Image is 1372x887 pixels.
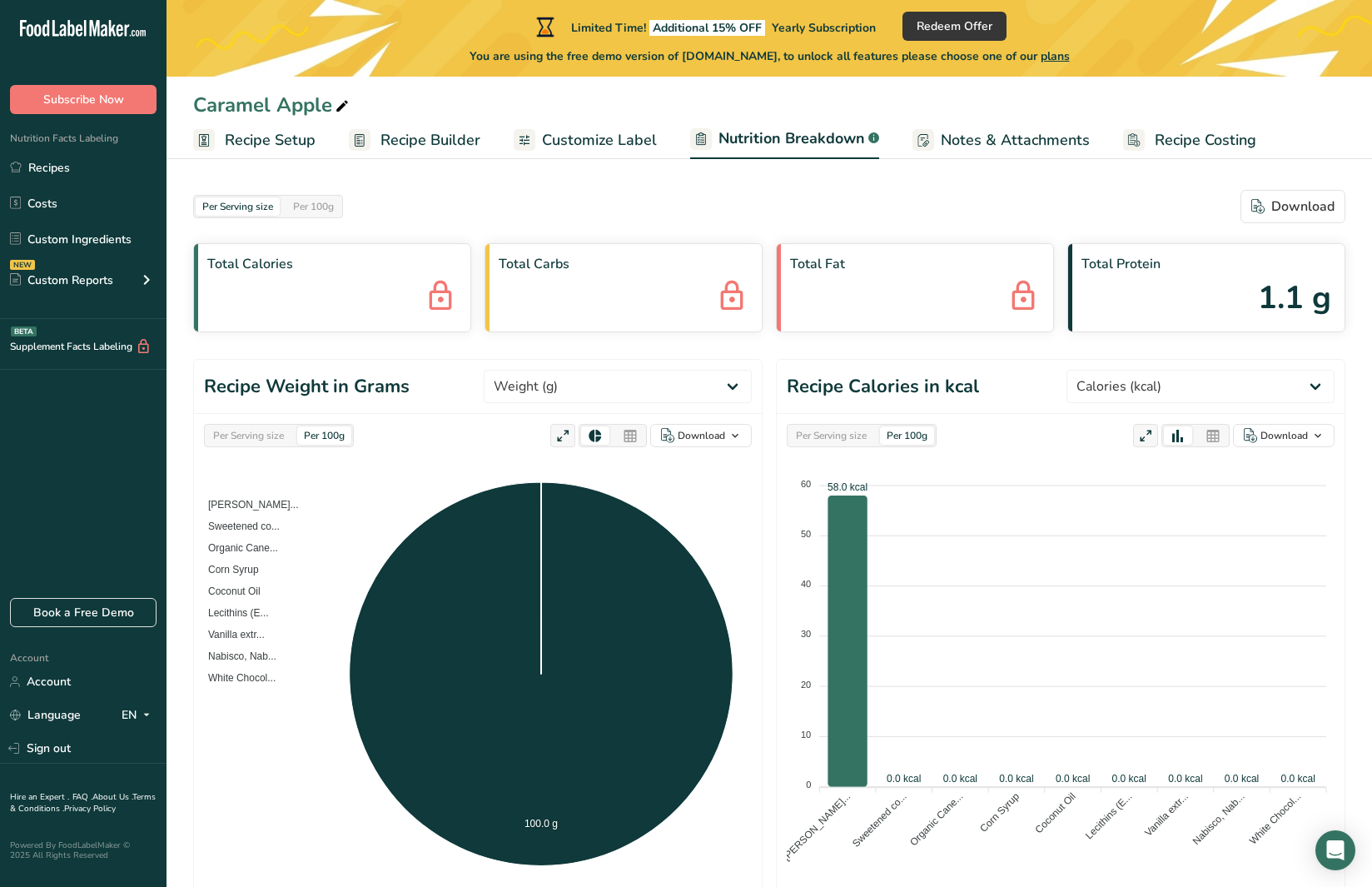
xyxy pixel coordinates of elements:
span: Organic Cane... [196,542,278,554]
div: Per Serving size [206,426,291,445]
tspan: Lecithins (E... [1083,790,1134,841]
tspan: 20 [801,680,811,690]
div: Per 100g [880,426,934,445]
tspan: 60 [801,479,811,489]
button: Download [650,424,752,447]
a: Recipe Setup [193,122,316,159]
div: NEW [10,260,35,270]
tspan: 40 [801,579,811,589]
button: Download [1240,190,1345,223]
span: White Chocol... [196,672,276,684]
button: Redeem Offer [902,12,1007,41]
div: Custom Reports [10,272,113,289]
div: Download [678,428,725,443]
div: Download [1260,428,1308,443]
tspan: Organic Cane... [907,790,965,848]
span: plans [1041,48,1070,64]
button: Subscribe Now [10,85,157,114]
a: Customize Label [514,122,657,159]
span: Sweetened co... [196,521,280,532]
span: Total Fat [790,254,1040,274]
span: Nutrition Breakdown [718,127,865,150]
tspan: 50 [801,529,811,539]
tspan: Vanilla extr... [1142,790,1191,839]
tspan: Sweetened co... [850,790,909,850]
a: About Us . [92,791,132,803]
a: Terms & Conditions . [10,791,156,815]
h1: Recipe Weight in Grams [204,373,410,401]
span: [PERSON_NAME]... [196,499,299,511]
a: Notes & Attachments [912,122,1090,159]
a: Hire an Expert . [10,791,69,803]
tspan: [PERSON_NAME]... [780,790,853,863]
span: 1.1 g [1258,274,1331,321]
div: Per Serving size [196,197,280,216]
tspan: Corn Syrup [977,790,1022,835]
span: Corn Syrup [196,564,259,576]
span: Total Protein [1081,254,1331,274]
span: Notes & Attachments [941,129,1090,152]
div: Per Serving size [789,426,873,445]
span: Total Calories [207,254,457,274]
h1: Recipe Calories in kcal [787,373,979,401]
span: Yearly Subscription [772,20,876,36]
tspan: Coconut Oil [1033,790,1078,835]
span: Lecithins (E... [196,607,269,619]
span: Total Carbs [499,254,748,274]
a: Privacy Policy [64,803,116,815]
tspan: 30 [801,629,811,639]
div: Per 100g [286,197,341,216]
a: Language [10,700,81,730]
div: Caramel Apple [193,90,352,120]
tspan: 10 [801,730,811,740]
div: BETA [11,326,37,336]
div: EN [122,705,157,725]
div: Limited Time! [533,17,876,37]
a: Recipe Builder [349,122,480,159]
a: Recipe Costing [1123,122,1256,159]
div: Powered By FoodLabelMaker © 2025 All Rights Reserved [10,840,157,860]
span: Vanilla extr... [196,629,265,640]
a: Nutrition Breakdown [690,120,879,160]
div: Download [1251,197,1335,217]
span: Additional 15% OFF [649,20,765,36]
span: Customize Label [542,129,657,152]
span: Recipe Setup [225,129,316,152]
button: Download [1233,424,1335,447]
span: Recipe Builder [380,129,480,152]
a: FAQ . [72,791,92,803]
span: You are using the free demo version of [DOMAIN_NAME], to unlock all features please choose one of... [470,47,1070,65]
span: Subscribe Now [43,91,124,108]
div: Per 100g [297,426,351,445]
tspan: 0 [806,780,811,790]
span: Nabisco, Nab... [196,650,276,662]
a: Book a Free Demo [10,598,157,627]
span: Coconut Oil [196,586,261,597]
tspan: Nabisco, Nab... [1191,790,1247,847]
tspan: White Chocol... [1247,790,1303,846]
span: Recipe Costing [1155,129,1256,152]
div: Open Intercom Messenger [1315,830,1355,870]
span: Redeem Offer [917,17,992,35]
